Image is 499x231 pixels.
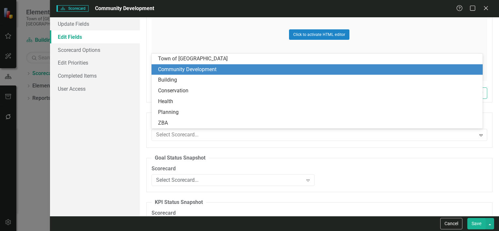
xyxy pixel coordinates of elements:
[50,43,140,56] a: Scorecard Options
[289,29,349,40] button: Click to activate HTML editor
[156,176,303,184] div: Select Scorecard...
[95,5,154,11] span: Community Development
[158,87,479,95] div: Conservation
[467,218,486,229] button: Save
[158,76,479,84] div: Building
[50,82,140,95] a: User Access
[158,66,479,73] div: Community Development
[152,209,314,217] label: Scorecard
[158,109,479,116] div: Planning
[56,5,89,12] span: Scorecard
[50,69,140,82] a: Completed Items
[50,56,140,69] a: Edit Priorities
[50,17,140,30] a: Update Fields
[152,199,206,206] legend: KPI Status Snapshot
[50,30,140,43] a: Edit Fields
[158,119,479,127] div: ZBA
[158,98,479,105] div: Health
[152,165,314,173] label: Scorecard
[152,154,209,162] legend: Goal Status Snapshot
[158,55,479,63] div: Town of [GEOGRAPHIC_DATA]
[440,218,462,229] button: Cancel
